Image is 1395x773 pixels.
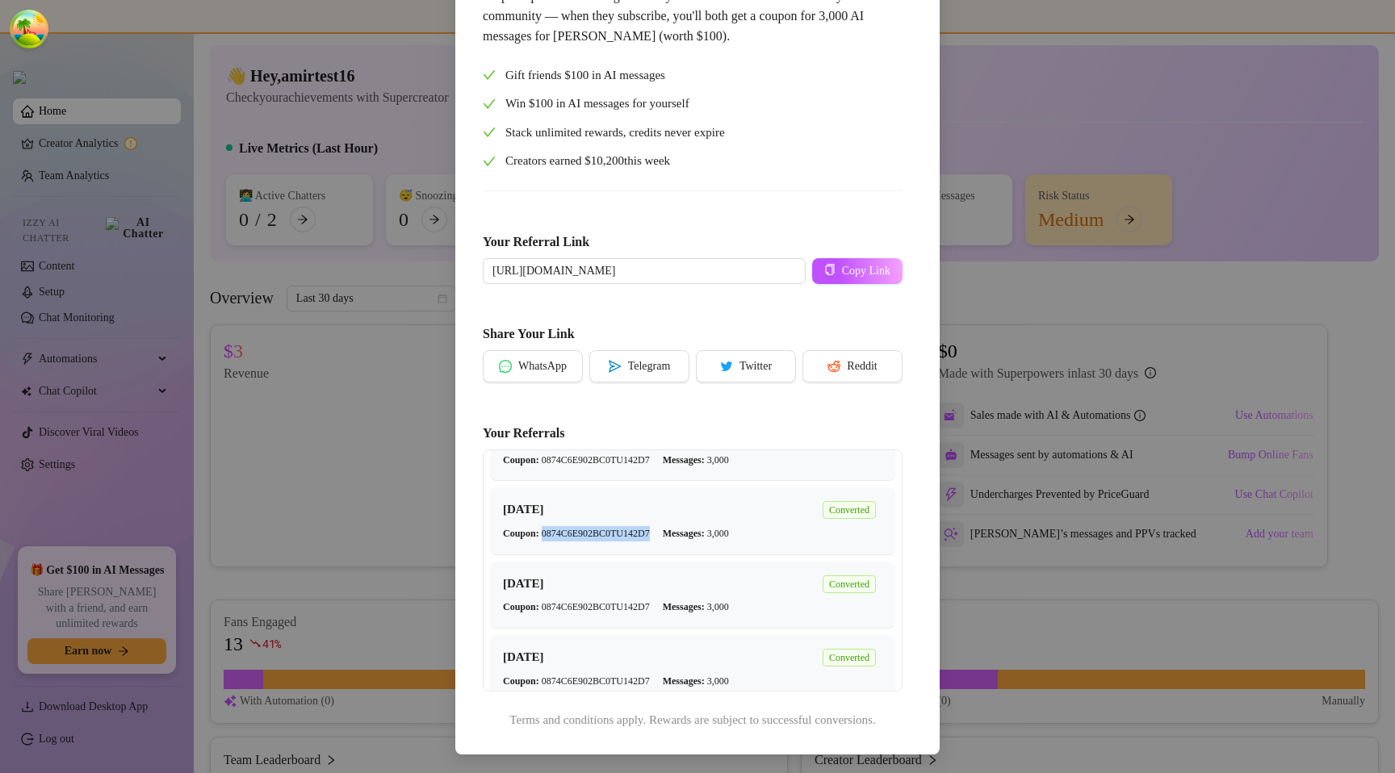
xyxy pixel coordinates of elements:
strong: [DATE] [503,577,544,590]
div: Terms and conditions apply. Rewards are subject to successful conversions. [483,711,903,730]
strong: Coupon: [503,454,539,466]
strong: [DATE] [503,650,544,663]
span: 3,000 [663,526,729,541]
strong: Messages: [663,675,705,687]
strong: Messages: [663,454,705,466]
span: WhatsApp [518,360,567,373]
span: 0874C6E902BC0TU142D7 [503,453,650,468]
h5: Your Referral Link [483,232,903,252]
span: copy [824,264,836,275]
span: check [483,69,496,81]
span: Stack unlimited rewards, credits never expire [505,123,725,143]
span: 0874C6E902BC0TU142D7 [503,526,650,541]
span: message [499,360,512,373]
strong: Coupon: [503,528,539,539]
span: Gift friends $100 in AI messages [505,66,665,86]
span: twitter [720,360,733,373]
span: Creators earned $ this week [505,152,670,171]
span: 3,000 [663,600,729,615]
span: Win $100 in AI messages for yourself [505,94,689,114]
button: Copy Link [812,258,903,284]
span: Twitter [739,360,772,373]
span: Converted [823,649,876,666]
span: 0874C6E902BC0TU142D7 [503,600,650,615]
span: 0874C6E902BC0TU142D7 [503,674,650,689]
strong: Messages: [663,528,705,539]
h5: Share Your Link [483,324,903,344]
span: Converted [823,501,876,519]
button: messageWhatsApp [483,350,583,382]
span: check [483,126,496,139]
button: Open Tanstack query devtools [13,13,45,45]
strong: Coupon: [503,601,539,612]
span: 3,000 [663,453,729,468]
strong: Coupon: [503,675,539,687]
span: check [483,98,496,111]
button: redditReddit [802,350,903,382]
button: twitterTwitter [696,350,796,382]
h5: Your Referrals [483,424,903,443]
span: check [483,155,496,168]
span: reddit [827,360,840,373]
strong: [DATE] [503,503,544,516]
span: Telegram [628,360,671,373]
button: sendTelegram [589,350,689,382]
span: Reddit [847,360,877,373]
span: send [609,360,622,373]
span: Copy Link [842,265,890,278]
span: Converted [823,575,876,593]
strong: Messages: [663,601,705,612]
span: 3,000 [663,674,729,689]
